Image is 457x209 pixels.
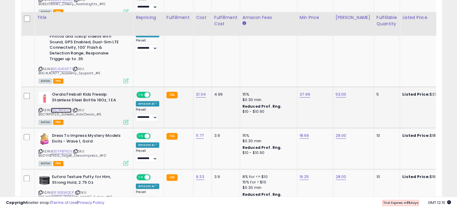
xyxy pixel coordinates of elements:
a: 11.77 [196,133,204,139]
div: 10 [376,174,395,180]
div: $37.49 [402,92,452,97]
span: FBA [53,78,63,84]
a: 28.00 [336,174,346,180]
div: ASIN: [38,92,129,124]
small: FBA [166,174,178,181]
a: 18.69 [300,133,309,139]
a: 9.33 [196,174,204,180]
span: 2025-09-15 12:10 GMT [428,200,451,205]
div: Preset: [136,149,159,162]
div: 15% [242,92,292,97]
div: 15% [242,133,292,138]
div: Preset: [136,190,159,204]
div: Preset: [136,108,159,121]
span: OFF [150,175,159,180]
div: 10 [376,133,395,138]
a: 21.04 [196,91,206,97]
a: 16.25 [300,174,309,180]
b: Reduced Prof. Rng. [242,145,282,150]
div: Title [37,14,131,21]
a: B0DYFB7XSG [51,149,72,154]
span: FBA [53,161,63,166]
div: $0.30 min [242,97,292,103]
div: Listed Price [402,14,454,21]
span: OFF [150,92,159,97]
div: $0.30 min [242,185,292,190]
span: ON [137,92,145,97]
div: Repricing [136,14,161,21]
span: | SKU: B0CTRP3T2D_Scheels_Kids'Owala_#5 [38,108,101,117]
div: ASIN: [38,23,129,83]
span: All listings currently available for purchase on Amazon [38,120,52,125]
div: 15% for > $10 [242,180,292,185]
b: Listed Price: [402,91,430,97]
b: Listed Price: [402,174,430,180]
div: 5 [376,92,395,97]
a: B0C4LXCN77 [51,66,72,72]
b: SPYPOINT Flex G-36 Twin Pack Cellular Trail Camera, 36MP Photos and 1080p Videos with Sound, GPS ... [50,23,123,63]
div: Amazon Fees [242,14,294,21]
div: Fulfillment Cost [214,14,237,27]
div: 8% for <= $10 [242,174,292,180]
small: FBA [166,133,178,140]
div: 3.9 [214,174,235,180]
a: B0F3G5WQCP [51,190,74,195]
a: 53.00 [336,91,346,97]
span: OFF [150,134,159,139]
a: Terms of Use [51,200,77,205]
a: Privacy Policy [78,200,104,205]
div: Amazon AI * [136,142,159,148]
strong: Copyright [6,200,28,205]
span: ON [137,175,145,180]
b: Listed Price: [402,133,430,138]
div: Min Price [300,14,331,21]
div: Preset: [136,38,159,52]
span: FBA [53,9,63,14]
img: 41F-ADmp8sL._SL40_.jpg [38,133,50,145]
div: $10 - $10.90 [242,150,292,155]
a: B0CTRP3T2D [51,108,72,113]
div: Fulfillable Quantity [376,14,397,27]
div: 4.99 [214,92,235,97]
b: 11 [407,200,410,205]
div: Fulfillment [166,14,191,21]
span: ON [137,134,145,139]
b: Owala Fireball Kids Freesip Stainless Steel Bottle 16Oz, 1 EA [52,92,125,104]
div: seller snap | | [6,200,104,206]
span: FBA [53,120,63,125]
span: All listings currently available for purchase on Amazon [38,161,52,166]
span: | SKU: B0F3G5WQCP_[DOMAIN_NAME]_Eufora_#10 [38,190,112,199]
div: ASIN: [38,133,129,165]
span: All listings currently available for purchase on Amazon [38,78,52,84]
div: $18.69 [402,133,452,138]
div: Cost [196,14,209,21]
small: Amazon Fees. [242,21,246,26]
div: ASIN: [38,174,129,206]
span: Trial Expires in days [383,200,418,205]
b: Eufora Texture Putty for Him, Strong Hold, 2.75 Oz [52,174,125,187]
div: 3.9 [214,133,235,138]
div: $10 - $10.90 [242,109,292,114]
img: 21msyEJ-2FL._SL40_.jpg [38,92,50,104]
img: 41gZeignU3L._SL40_.jpg [38,174,50,186]
a: 29.00 [336,133,346,139]
a: 37.49 [300,91,310,97]
b: Dress To Impress Mystery Models Dolls - Wave 1, Gold [52,133,125,146]
div: Amazon AI * [136,183,159,189]
span: All listings currently available for purchase on Amazon [38,9,52,14]
div: Amazon AI * [136,101,159,106]
b: Reduced Prof. Rng. [242,104,282,109]
div: $0.30 min [242,138,292,144]
div: $16.25 [402,174,452,180]
div: [PERSON_NAME] [336,14,371,21]
span: | SKU: B0DYFB7XSG_Target_DressImpress_#10 [38,149,106,158]
small: FBA [166,92,178,98]
span: | SKU: B0C4LXCN77_Academy_Spypoint_#5 [38,66,100,75]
